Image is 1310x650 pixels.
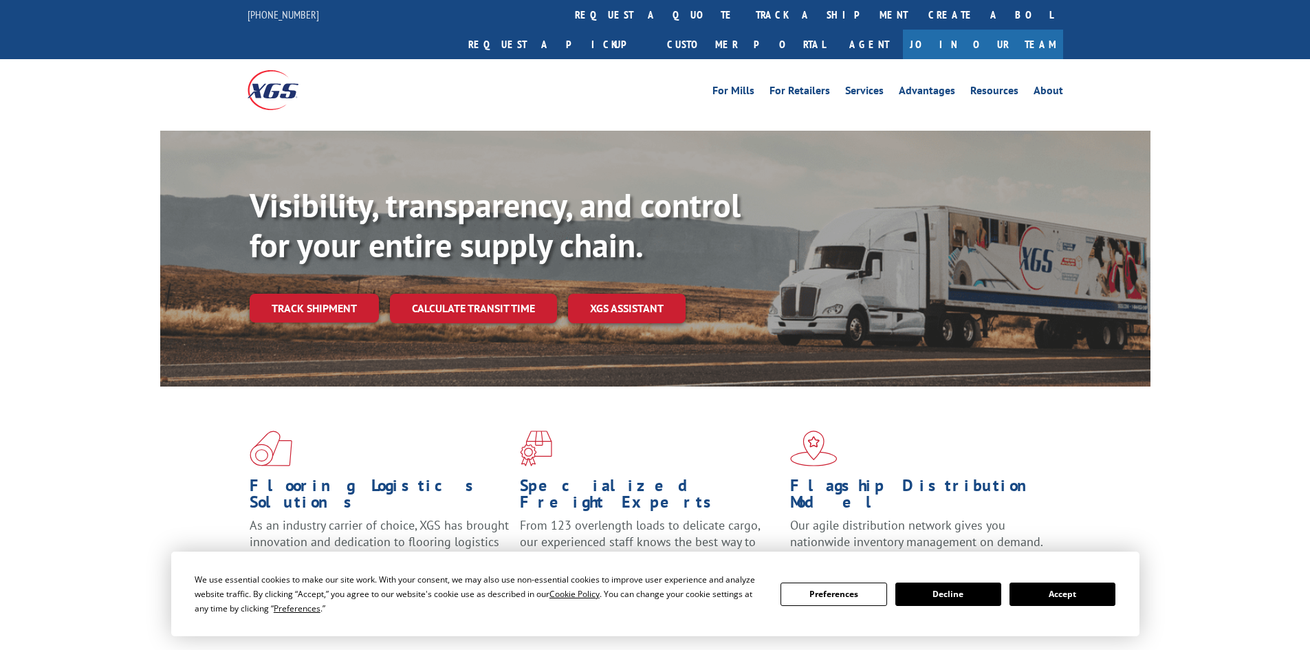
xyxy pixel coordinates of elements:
span: Cookie Policy [549,588,600,600]
p: From 123 overlength loads to delicate cargo, our experienced staff knows the best way to move you... [520,517,780,578]
a: [PHONE_NUMBER] [248,8,319,21]
a: Services [845,85,884,100]
b: Visibility, transparency, and control for your entire supply chain. [250,184,741,266]
a: Advantages [899,85,955,100]
img: xgs-icon-focused-on-flooring-red [520,431,552,466]
button: Decline [895,583,1001,606]
img: xgs-icon-flagship-distribution-model-red [790,431,838,466]
button: Preferences [780,583,886,606]
span: Preferences [274,603,320,614]
a: XGS ASSISTANT [568,294,686,323]
a: For Retailers [769,85,830,100]
span: Our agile distribution network gives you nationwide inventory management on demand. [790,517,1043,550]
div: Cookie Consent Prompt [171,552,1139,636]
h1: Specialized Freight Experts [520,477,780,517]
a: About [1034,85,1063,100]
div: We use essential cookies to make our site work. With your consent, we may also use non-essential ... [195,572,764,616]
a: Resources [970,85,1018,100]
h1: Flooring Logistics Solutions [250,477,510,517]
a: Request a pickup [458,30,657,59]
a: For Mills [712,85,754,100]
a: Calculate transit time [390,294,557,323]
a: Agent [836,30,903,59]
h1: Flagship Distribution Model [790,477,1050,517]
button: Accept [1009,583,1115,606]
img: xgs-icon-total-supply-chain-intelligence-red [250,431,292,466]
a: Track shipment [250,294,379,323]
a: Join Our Team [903,30,1063,59]
span: As an industry carrier of choice, XGS has brought innovation and dedication to flooring logistics... [250,517,509,566]
a: Customer Portal [657,30,836,59]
